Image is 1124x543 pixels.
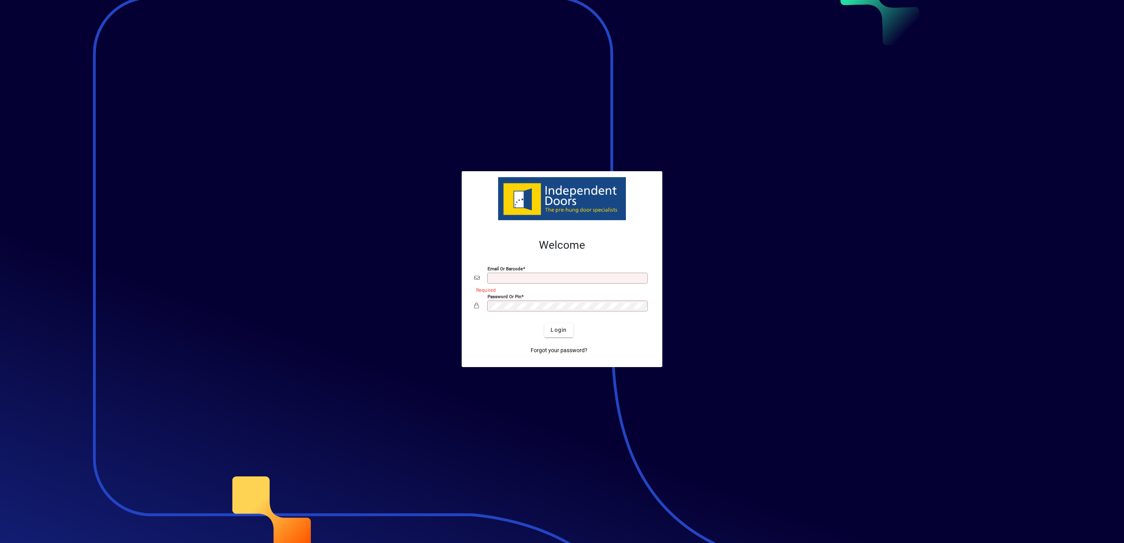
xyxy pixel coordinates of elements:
[474,239,650,252] h2: Welcome
[488,266,523,271] mat-label: Email or Barcode
[488,293,521,299] mat-label: Password or Pin
[531,346,587,355] span: Forgot your password?
[528,344,591,358] a: Forgot your password?
[476,286,644,294] mat-error: Required
[551,326,567,334] span: Login
[544,323,573,337] button: Login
